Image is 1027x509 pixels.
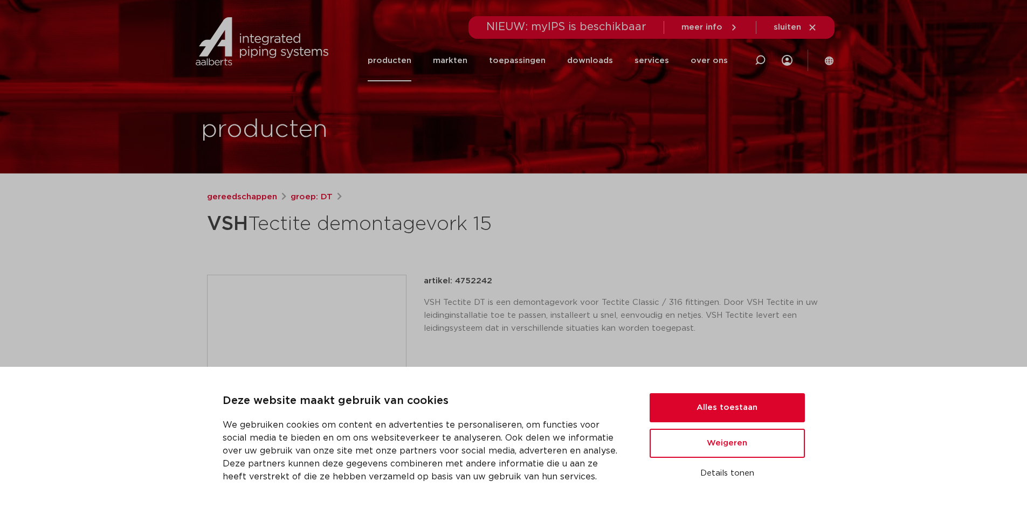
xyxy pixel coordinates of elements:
a: meer info [681,23,739,32]
nav: Menu [368,40,728,81]
div: my IPS [782,48,792,72]
a: toepassingen [489,40,546,81]
a: markten [433,40,467,81]
p: artikel: 4752242 [424,275,492,288]
a: gereedschappen [207,191,277,204]
a: downloads [567,40,613,81]
button: Alles toestaan [650,393,805,422]
button: Weigeren [650,429,805,458]
a: sluiten [774,23,817,32]
span: meer info [681,23,722,31]
p: VSH Tectite DT is een demontagevork voor Tectite Classic / 316 fittingen. Door VSH Tectite in uw ... [424,296,821,335]
button: Details tonen [650,464,805,483]
a: groep: DT [291,191,333,204]
span: sluiten [774,23,801,31]
h1: Tectite demontagevork 15 [207,208,612,240]
a: over ons [691,40,728,81]
p: We gebruiken cookies om content en advertenties te personaliseren, om functies voor social media ... [223,419,624,483]
a: producten [368,40,411,81]
p: Deze website maakt gebruik van cookies [223,393,624,410]
img: Product Image for VSH Tectite demontagevork 15 [208,275,406,473]
span: NIEUW: myIPS is beschikbaar [486,22,646,32]
h1: producten [201,113,328,147]
strong: VSH [207,214,248,234]
a: services [635,40,669,81]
